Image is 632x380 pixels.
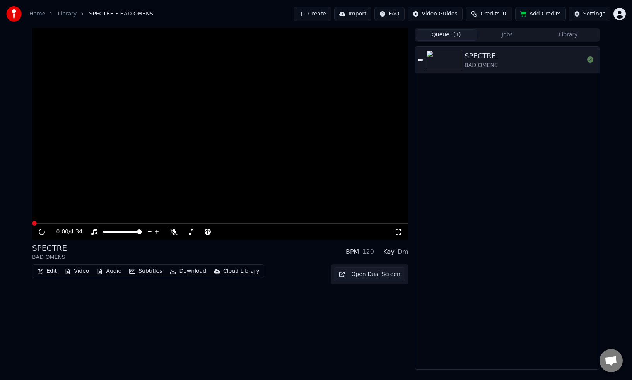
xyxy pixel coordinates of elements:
div: SPECTRE [465,51,498,62]
button: Download [167,266,209,277]
span: ( 1 ) [453,31,461,39]
div: 120 [362,247,374,257]
img: youka [6,6,22,22]
button: Jobs [477,29,538,41]
button: Credits0 [466,7,512,21]
span: 0:00 [56,228,68,236]
button: Add Credits [515,7,566,21]
button: Edit [34,266,60,277]
button: Open Dual Screen [334,267,405,281]
span: Credits [480,10,499,18]
div: BAD OMENS [465,62,498,69]
div: SPECTRE [32,243,67,253]
button: Settings [569,7,610,21]
a: Library [58,10,77,18]
button: Video Guides [408,7,463,21]
button: Import [334,7,371,21]
div: BPM [346,247,359,257]
button: Audio [94,266,125,277]
nav: breadcrumb [29,10,153,18]
div: Cloud Library [223,267,259,275]
span: 4:34 [70,228,82,236]
button: Queue [416,29,477,41]
button: Create [294,7,331,21]
div: Dm [398,247,408,257]
div: Settings [583,10,605,18]
span: SPECTRE • BAD OMENS [89,10,153,18]
button: Library [538,29,599,41]
button: Subtitles [126,266,165,277]
div: / [56,228,75,236]
a: Home [29,10,45,18]
button: FAQ [374,7,404,21]
button: Video [61,266,92,277]
div: BAD OMENS [32,253,67,261]
span: 0 [503,10,506,18]
div: Open chat [600,349,623,372]
div: Key [383,247,395,257]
